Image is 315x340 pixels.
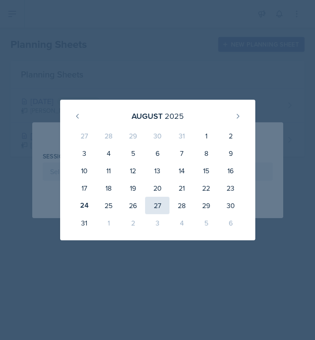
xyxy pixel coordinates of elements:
[145,162,169,179] div: 13
[145,179,169,197] div: 20
[96,145,121,162] div: 4
[121,214,145,232] div: 2
[169,127,194,145] div: 31
[194,145,218,162] div: 8
[96,179,121,197] div: 18
[72,179,97,197] div: 17
[132,110,163,122] div: August
[218,127,243,145] div: 2
[218,179,243,197] div: 23
[169,179,194,197] div: 21
[169,162,194,179] div: 14
[194,162,218,179] div: 15
[194,214,218,232] div: 5
[121,162,145,179] div: 12
[169,197,194,214] div: 28
[96,162,121,179] div: 11
[96,197,121,214] div: 25
[169,214,194,232] div: 4
[121,127,145,145] div: 29
[121,145,145,162] div: 5
[72,214,97,232] div: 31
[218,214,243,232] div: 6
[96,214,121,232] div: 1
[72,197,97,214] div: 24
[218,145,243,162] div: 9
[194,127,218,145] div: 1
[121,197,145,214] div: 26
[218,197,243,214] div: 30
[72,127,97,145] div: 27
[145,145,169,162] div: 6
[145,214,169,232] div: 3
[194,179,218,197] div: 22
[218,162,243,179] div: 16
[145,127,169,145] div: 30
[194,197,218,214] div: 29
[72,162,97,179] div: 10
[165,110,184,122] div: 2025
[145,197,169,214] div: 27
[169,145,194,162] div: 7
[72,145,97,162] div: 3
[121,179,145,197] div: 19
[96,127,121,145] div: 28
